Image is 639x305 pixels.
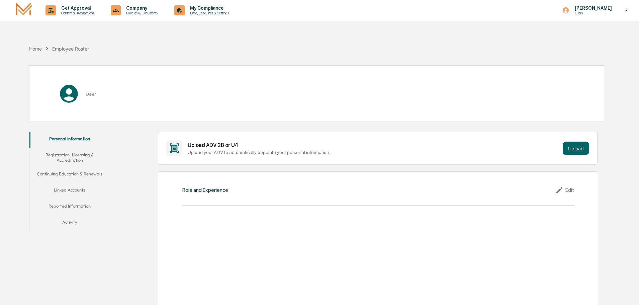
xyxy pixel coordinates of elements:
div: Edit [555,186,574,194]
p: My Compliance [185,5,232,11]
button: Linked Accounts [29,183,110,199]
p: Users [569,11,615,15]
p: Policies & Documents [121,11,161,15]
button: Upload [563,142,589,155]
div: secondary tabs example [29,132,110,231]
h3: User [86,91,96,97]
div: Home [29,46,42,52]
p: [PERSON_NAME] [569,5,615,11]
button: Activity [29,215,110,231]
button: Personal Information [29,132,110,148]
p: Data, Deadlines & Settings [185,11,232,15]
p: Company [121,5,161,11]
p: Content & Transactions [56,11,97,15]
img: logo [16,2,32,18]
div: Employee Roster [52,46,89,52]
div: Role and Experience [182,187,228,193]
button: Continuing Education & Renewals [29,167,110,183]
div: Upload ADV 2B or U4 [188,142,560,148]
button: Reported Information [29,199,110,215]
div: Upload your ADV to automatically populate your personal information. [188,150,560,155]
p: Get Approval [56,5,97,11]
button: Registration, Licensing & Accreditation [29,148,110,167]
